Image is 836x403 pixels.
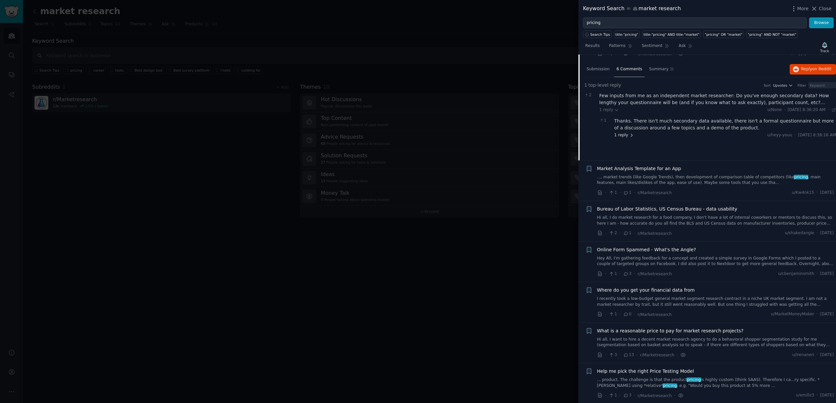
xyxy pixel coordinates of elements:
[764,83,771,88] div: Sort
[623,311,631,317] span: 0
[597,165,681,172] span: Market Analysis Template for an App
[817,392,818,398] span: ·
[797,5,809,12] span: More
[588,82,608,89] span: top-level
[609,271,617,277] span: 1
[597,287,695,294] span: Where do you get your financial data from
[638,190,672,195] span: r/Marketresearch
[817,311,818,317] span: ·
[679,43,686,49] span: Ask
[638,52,672,56] span: r/Marketresearch
[820,190,834,196] span: [DATE]
[597,256,834,267] a: Hey All, I'm gathering feedback for a concept and created a simple survey in Google Forms which I...
[605,189,606,196] span: ·
[638,393,672,398] span: r/Marketresearch
[605,230,606,237] span: ·
[662,383,677,388] span: pricing
[623,392,631,398] span: 3
[674,392,675,399] span: ·
[785,230,814,236] span: u/shakedangle
[703,31,744,38] a: "pricing" OR "market"
[767,133,792,137] span: u/heyy-youu
[642,31,701,38] a: title:"pricing" AND title:"market"
[640,353,674,357] span: r/Marketresearch
[746,31,798,38] a: "pricing" AND NOT "market"
[817,190,818,196] span: ·
[642,43,662,49] span: Sentiment
[649,66,668,72] span: Summary
[828,107,829,113] span: ·
[820,271,834,277] span: [DATE]
[623,271,631,277] span: 3
[634,189,635,196] span: ·
[809,17,834,29] button: Browse
[583,17,807,29] input: Try a keyword related to your business
[619,311,621,318] span: ·
[801,66,831,72] span: Reply
[597,368,694,375] a: Help me pick the right Price Testing Model
[794,175,808,179] span: pricing
[619,351,621,358] span: ·
[676,41,695,54] a: Ask
[784,107,785,113] span: ·
[607,41,635,54] a: Patterns
[636,351,638,358] span: ·
[605,311,606,318] span: ·
[605,351,606,358] span: ·
[597,296,834,307] a: I recently took a low-budget general market segment research contract in a niche UK market segmen...
[597,327,744,334] a: What is a reasonable price to pay for market research projects?
[788,107,825,113] span: [DATE] 8:36:20 AM
[817,230,818,236] span: ·
[623,352,634,358] span: 13
[778,271,814,277] span: u/cbenjaminsmith
[771,311,814,317] span: u/MarketMoneyMaker
[609,190,617,196] span: 1
[597,337,834,348] a: Hi all, I want to hire a decent market research agency to do a behavioral shopper segmentation st...
[686,377,701,382] span: pricing
[590,32,610,37] span: Search Tips
[790,64,836,75] button: Replyon Reddit
[677,351,678,358] span: ·
[792,352,814,358] span: u/irenaneri
[619,230,621,237] span: ·
[817,352,818,358] span: ·
[634,270,635,277] span: ·
[597,174,834,186] a: ..., market trends (like Google Trends), then development of comparison table of competitors (lik...
[597,215,834,226] a: Hi all, I do market research for a food company. I don't have a lot of internal coworkers or ment...
[583,31,612,38] button: Search Tips
[812,67,831,71] span: on Reddit
[597,206,737,213] span: Bureau of Labor Statistics, US Census Bureau - data usability
[819,5,831,12] span: Close
[609,43,625,49] span: Patterns
[615,32,639,37] div: title:"pricing"
[597,246,696,253] a: Online Form Spammed - What's the Angle?
[811,5,831,12] button: Close
[583,5,681,13] div: Keyword Search market research
[748,32,796,37] div: "pricing" AND NOT "market"
[584,92,596,98] span: 2
[614,118,836,131] div: Thanks. There isn't much secondary data available, there isn't a formal questionnaire but more of...
[820,49,829,53] div: Track
[585,43,600,49] span: Results
[619,189,621,196] span: ·
[627,6,630,12] span: in
[820,230,834,236] span: [DATE]
[820,311,834,317] span: [DATE]
[597,377,834,389] a: ... product. The challenge is that the productpricingis highly custom (think SAAS). Therefore I c...
[584,82,587,89] span: 1
[609,311,617,317] span: 1
[773,83,787,88] span: Upvotes
[610,82,621,89] span: reply
[792,190,814,196] span: u/Kw4nk15
[638,312,672,317] span: r/Marketresearch
[818,40,831,54] button: Track
[817,271,818,277] span: ·
[705,32,743,37] div: "pricing" OR "market"
[609,392,617,398] span: 1
[643,32,699,37] div: title:"pricing" AND title:"market"
[820,392,834,398] span: [DATE]
[796,392,814,398] span: u/emillz3
[798,83,806,88] div: Filter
